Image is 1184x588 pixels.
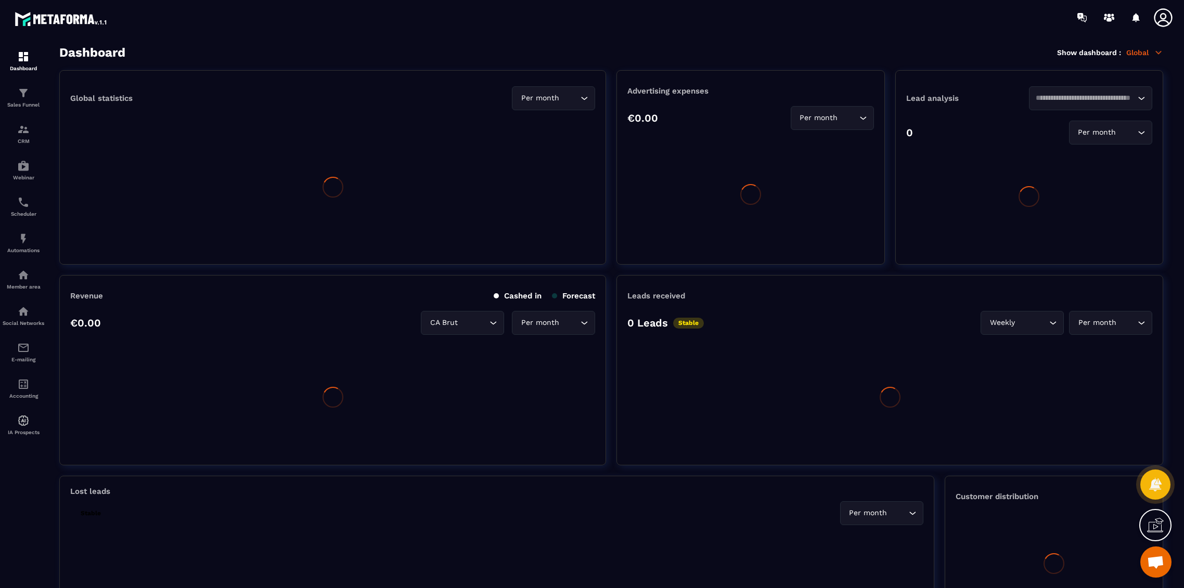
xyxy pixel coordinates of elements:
[1057,48,1121,57] p: Show dashboard :
[15,9,108,28] img: logo
[3,175,44,180] p: Webinar
[1036,93,1135,104] input: Search for option
[3,102,44,108] p: Sales Funnel
[17,50,30,63] img: formation
[519,93,561,104] span: Per month
[1126,48,1163,57] p: Global
[494,291,542,300] p: Cashed in
[3,211,44,217] p: Scheduler
[17,160,30,172] img: automations
[906,94,1029,103] p: Lead analysis
[1029,86,1152,110] div: Search for option
[3,370,44,407] a: accountantaccountantAccounting
[70,291,103,300] p: Revenue
[1069,121,1152,145] div: Search for option
[1076,317,1118,329] span: Per month
[981,311,1064,335] div: Search for option
[3,297,44,334] a: social-networksocial-networkSocial Networks
[17,123,30,136] img: formation
[840,112,857,124] input: Search for option
[3,357,44,362] p: E-mailing
[3,334,44,370] a: emailemailE-mailing
[1140,546,1172,578] a: Mở cuộc trò chuyện
[59,45,125,60] h3: Dashboard
[421,311,504,335] div: Search for option
[3,225,44,261] a: automationsautomationsAutomations
[17,305,30,318] img: social-network
[627,86,873,96] p: Advertising expenses
[3,393,44,399] p: Accounting
[906,126,913,139] p: 0
[627,291,685,300] p: Leads received
[428,317,460,329] span: CA Brut
[1069,311,1152,335] div: Search for option
[3,429,44,435] p: IA Prospects
[3,320,44,326] p: Social Networks
[3,79,44,115] a: formationformationSales Funnel
[890,507,906,519] input: Search for option
[627,317,668,329] p: 0 Leads
[3,66,44,71] p: Dashboard
[1118,317,1135,329] input: Search for option
[17,414,30,427] img: automations
[3,284,44,290] p: Member area
[3,115,44,152] a: formationformationCRM
[987,317,1017,329] span: Weekly
[797,112,840,124] span: Per month
[512,86,595,110] div: Search for option
[847,507,890,519] span: Per month
[956,492,1152,501] p: Customer distribution
[627,112,658,124] p: €0.00
[519,317,561,329] span: Per month
[17,196,30,208] img: scheduler
[512,311,595,335] div: Search for option
[3,138,44,144] p: CRM
[17,87,30,99] img: formation
[1017,317,1047,329] input: Search for option
[673,318,704,329] p: Stable
[460,317,487,329] input: Search for option
[3,247,44,253] p: Automations
[17,269,30,281] img: automations
[17,232,30,245] img: automations
[75,508,106,519] p: Stable
[561,317,578,329] input: Search for option
[70,487,110,496] p: Lost leads
[791,106,874,130] div: Search for option
[70,94,133,103] p: Global statistics
[1076,127,1118,138] span: Per month
[3,188,44,225] a: schedulerschedulerScheduler
[561,93,578,104] input: Search for option
[3,261,44,297] a: automationsautomationsMember area
[17,342,30,354] img: email
[1118,127,1135,138] input: Search for option
[70,317,101,329] p: €0.00
[3,152,44,188] a: automationsautomationsWebinar
[840,501,923,525] div: Search for option
[17,378,30,390] img: accountant
[3,43,44,79] a: formationformationDashboard
[552,291,595,300] p: Forecast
